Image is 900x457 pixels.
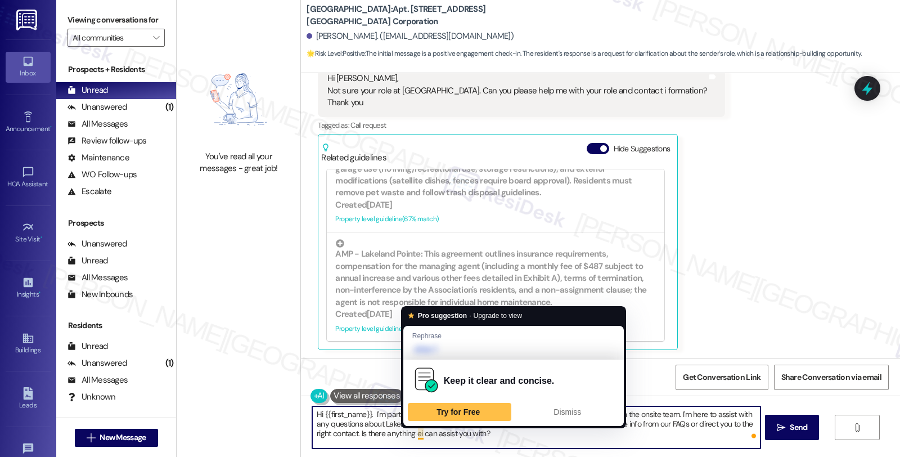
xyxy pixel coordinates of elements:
button: Get Conversation Link [676,365,768,390]
i:  [153,33,159,42]
div: Property level guideline ( 65 % match) [335,323,656,335]
div: (1) [163,98,177,116]
span: • [50,123,52,131]
div: Created [DATE] [335,199,656,211]
div: Prospects + Residents [56,64,176,75]
span: : The initial message is a positive engagement check-in. The resident's response is a request for... [307,48,861,60]
span: • [39,289,40,297]
i:  [777,423,785,432]
div: Maintenance [67,152,129,164]
div: Prospects [56,217,176,229]
div: Related guidelines [321,143,386,164]
div: AMP - Lakeland Pointe: This agreement outlines insurance requirements, compensation for the manag... [335,239,656,308]
span: Call request [350,120,386,130]
div: Escalate [67,186,111,198]
label: Viewing conversations for [67,11,165,29]
div: Unanswered [67,101,127,113]
div: Created [DATE] [335,308,656,320]
div: Residents [56,320,176,331]
div: Hi [PERSON_NAME], Not sure your role at [GEOGRAPHIC_DATA]. Can you please help me with your role ... [327,73,707,109]
div: Unread [67,340,108,352]
strong: 🌟 Risk Level: Positive [307,49,364,58]
a: Inbox [6,52,51,82]
div: [PERSON_NAME]. ([EMAIL_ADDRESS][DOMAIN_NAME]) [307,30,514,42]
div: All Messages [67,118,128,130]
div: Review follow-ups [67,135,146,147]
button: New Message [75,429,158,447]
span: Send [790,422,807,433]
a: Leads [6,384,51,414]
a: Site Visit • [6,218,51,248]
textarea: To enrich screen reader interactions, please activate Accessibility in Grammarly extension settings [312,406,760,449]
div: (1) [163,355,177,372]
div: Tagged as: [318,117,725,133]
span: • [40,234,42,241]
div: Unanswered [67,357,127,369]
label: Hide Suggestions [614,143,670,155]
img: ResiDesk Logo [16,10,39,30]
span: New Message [100,432,146,443]
input: All communities [73,29,147,47]
button: Share Conversation via email [774,365,889,390]
div: You've read all your messages - great job! [189,151,288,175]
b: [GEOGRAPHIC_DATA]: Apt. [STREET_ADDRESS] [GEOGRAPHIC_DATA] Corporation [307,3,532,28]
img: empty-state [189,53,288,145]
div: Unanswered [67,238,127,250]
a: Insights • [6,273,51,303]
div: WO Follow-ups [67,169,137,181]
div: Unknown [67,391,115,403]
span: Get Conversation Link [683,371,760,383]
i:  [87,433,95,442]
div: Unread [67,84,108,96]
span: Share Conversation via email [781,371,881,383]
div: All Messages [67,272,128,284]
button: Send [765,415,820,440]
a: HOA Assistant [6,163,51,193]
div: All Messages [67,374,128,386]
a: Buildings [6,329,51,359]
div: New Inbounds [67,289,133,301]
div: Unread [67,255,108,267]
i:  [853,423,861,432]
div: Property level guideline ( 67 % match) [335,213,656,225]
